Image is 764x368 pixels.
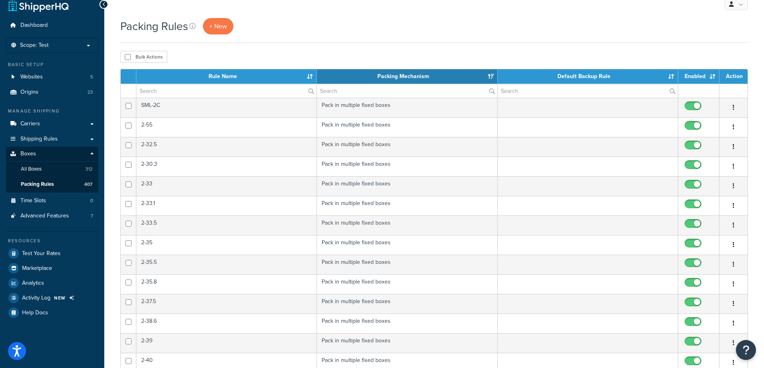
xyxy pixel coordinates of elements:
li: Time Slots [6,193,98,208]
a: Help Docs [6,306,98,320]
li: Boxes [6,147,98,192]
a: Analytics [6,276,98,290]
span: + New [209,22,227,31]
input: Search [136,84,316,98]
td: Pack in multiple fixed boxes [317,235,497,255]
span: Shipping Rules [20,136,58,143]
a: Carriers [6,117,98,131]
span: 23 [87,89,93,96]
li: All Boxes [6,162,98,177]
a: Activity Log NEW [6,291,98,305]
li: Websites [6,70,98,84]
td: 2-32.5 [136,137,317,157]
a: + New [203,18,233,34]
span: 7 [91,213,93,219]
a: Dashboard [6,18,98,33]
a: Advanced Features 7 [6,209,98,223]
td: 2-37.5 [136,294,317,314]
span: Scope: Test [20,42,49,49]
td: Pack in multiple fixed boxes [317,157,497,176]
td: Pack in multiple fixed boxes [317,333,497,353]
td: 2-38.6 [136,314,317,333]
a: Time Slots 0 [6,193,98,208]
div: Basic Setup [6,61,98,68]
th: Enabled: activate to sort column ascending [678,69,719,84]
span: NEW [54,295,66,301]
td: 2-35.8 [136,274,317,294]
td: 2-39 [136,333,317,353]
td: 2-33.5 [136,215,317,235]
input: Search [498,84,678,98]
span: Analytics [22,280,44,287]
span: Activity Log [22,295,51,302]
span: Help Docs [22,310,48,316]
button: Bulk Actions [120,51,167,63]
th: Rule Name: activate to sort column ascending [136,69,317,84]
span: 5 [90,74,93,80]
th: Packing Mechanism: activate to sort column ascending [317,69,497,84]
td: Pack in multiple fixed boxes [317,137,497,157]
td: Pack in multiple fixed boxes [317,215,497,235]
a: All Boxes 312 [6,162,98,177]
a: Websites 5 [6,70,98,84]
a: Shipping Rules [6,132,98,147]
td: Pack in multiple fixed boxes [317,314,497,333]
a: Test Your Rates [6,246,98,261]
span: Dashboard [20,22,48,29]
button: Open Resource Center [736,340,756,360]
td: 2-35.5 [136,255,317,274]
span: Origins [20,89,39,96]
div: Resources [6,237,98,244]
span: All Boxes [21,166,42,173]
td: Pack in multiple fixed boxes [317,196,497,215]
td: Pack in multiple fixed boxes [317,117,497,137]
td: Pack in multiple fixed boxes [317,294,497,314]
td: 2-33 [136,176,317,196]
a: Origins 23 [6,85,98,100]
li: Origins [6,85,98,100]
span: Packing Rules [21,181,54,188]
li: Activity Log [6,291,98,305]
li: Advanced Features [6,209,98,223]
td: Pack in multiple fixed boxes [317,176,497,196]
td: 2-30.3 [136,157,317,176]
span: Carriers [20,121,40,127]
span: Boxes [20,151,36,157]
td: 2-35 [136,235,317,255]
th: Default Backup Rule: activate to sort column ascending [498,69,678,84]
td: Pack in multiple fixed boxes [317,274,497,294]
span: 0 [90,197,93,204]
td: Pack in multiple fixed boxes [317,255,497,274]
span: 312 [85,166,93,173]
a: Packing Rules 407 [6,177,98,192]
td: SML-2C [136,98,317,117]
td: 2-55 [136,117,317,137]
input: Search [317,84,497,98]
span: Websites [20,74,43,80]
th: Action [719,69,748,84]
span: Test Your Rates [22,250,61,257]
span: Advanced Features [20,213,69,219]
li: Packing Rules [6,177,98,192]
a: Marketplace [6,261,98,275]
td: 2-33.1 [136,196,317,215]
div: Manage Shipping [6,108,98,115]
h1: Packing Rules [120,18,188,34]
a: Boxes [6,147,98,161]
span: Marketplace [22,265,52,272]
span: Time Slots [20,197,46,204]
span: 407 [84,181,93,188]
td: Pack in multiple fixed boxes [317,98,497,117]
